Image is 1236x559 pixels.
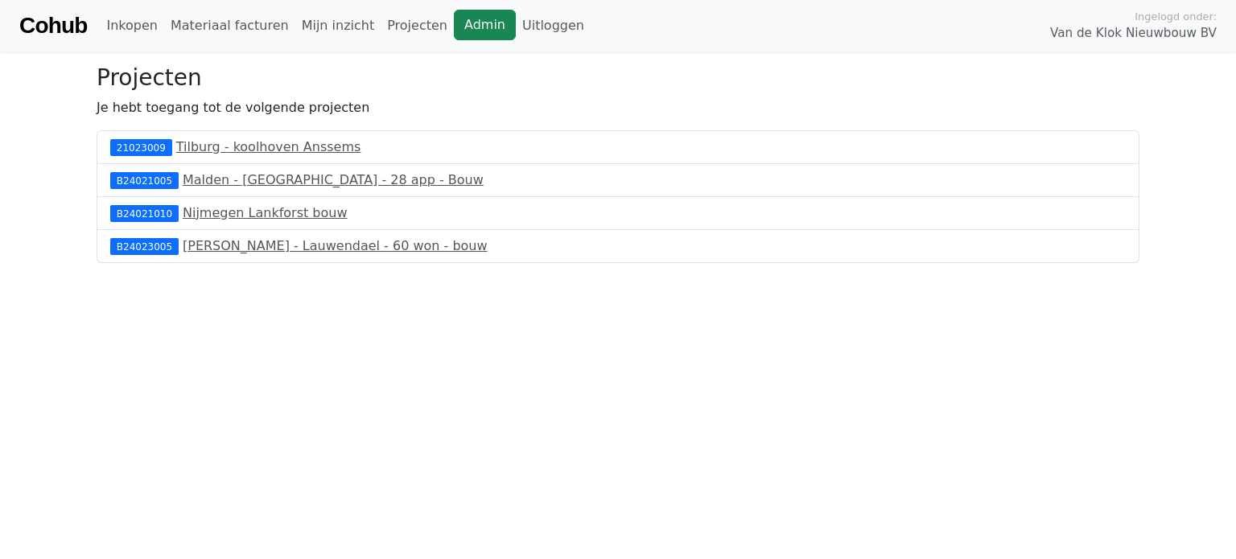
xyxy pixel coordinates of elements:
div: B24021005 [110,172,179,188]
a: [PERSON_NAME] - Lauwendael - 60 won - bouw [183,238,488,253]
span: Van de Klok Nieuwbouw BV [1050,24,1217,43]
a: Inkopen [100,10,163,42]
a: Admin [454,10,516,40]
span: Ingelogd onder: [1135,9,1217,24]
p: Je hebt toegang tot de volgende projecten [97,98,1139,117]
a: Projecten [381,10,454,42]
a: Malden - [GEOGRAPHIC_DATA] - 28 app - Bouw [183,172,484,187]
h3: Projecten [97,64,1139,92]
div: B24023005 [110,238,179,254]
a: Materiaal facturen [164,10,295,42]
a: Uitloggen [516,10,591,42]
a: Cohub [19,6,87,45]
div: 21023009 [110,139,172,155]
div: B24021010 [110,205,179,221]
a: Mijn inzicht [295,10,381,42]
a: Nijmegen Lankforst bouw [183,205,348,220]
a: Tilburg - koolhoven Anssems [176,139,361,154]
